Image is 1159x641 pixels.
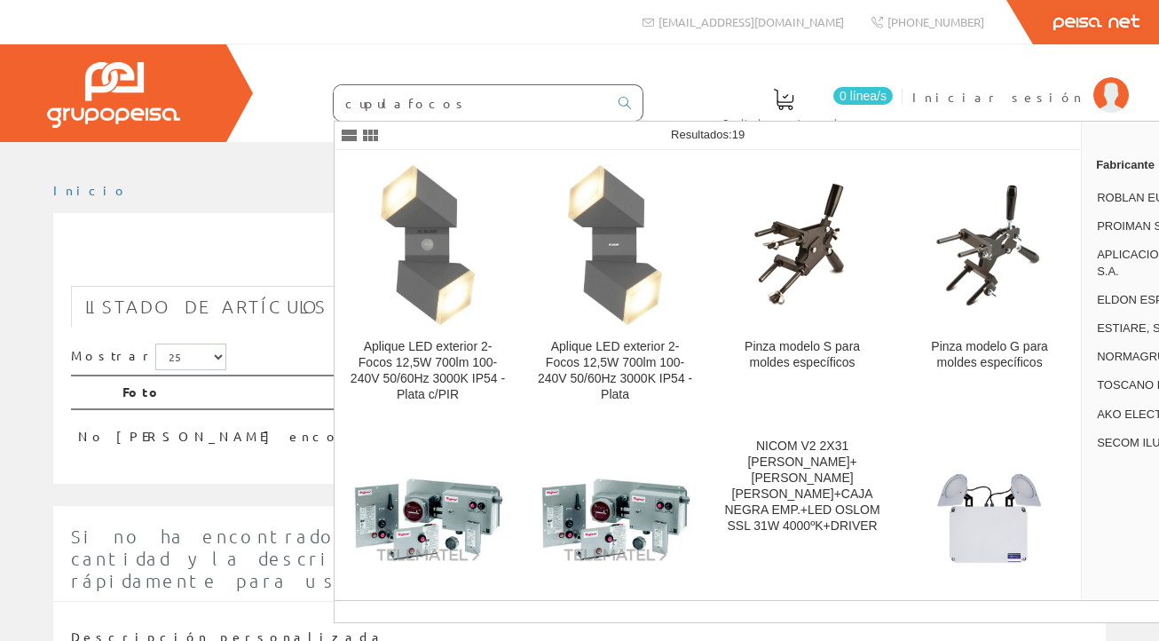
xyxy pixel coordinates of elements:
a: Iniciar sesión [912,74,1129,91]
span: [EMAIL_ADDRESS][DOMAIN_NAME] [658,14,844,29]
img: Pinza modelo G para moldes específicos [923,178,1056,312]
label: Mostrar [71,344,226,370]
input: Buscar ... [334,85,608,121]
div: Aplique LED exterior 2-Focos 12,5W 700lm 100-240V 50/60Hz 3000K IP54 - Plata c/PIR [349,339,507,403]
span: [PHONE_NUMBER] [887,14,984,29]
div: NICOM V2 2X31 [PERSON_NAME]+[PERSON_NAME] [PERSON_NAME]+CAJA NEGRA EMP.+LED OSLOM SSL 31W 4000ºK+... [723,439,881,534]
span: Si no ha encontrado algún artículo en nuestro catálogo introduzca aquí la cantidad y la descripci... [71,526,1088,591]
a: Pinza modelo S para moldes específicos Pinza modelo S para moldes específicos [709,151,895,423]
img: Aplique LED exterior 2-Focos 12,5W 700lm 100-240V 50/60Hz 3000K IP54 - Plata c/PIR [381,165,474,325]
a: Aplique LED exterior 2-Focos 12,5W 700lm 100-240V 50/60Hz 3000K IP54 - Plata c/PIR Aplique LED ex... [335,151,521,423]
a: Inicio [53,182,129,198]
img: FOCOS ORIENTABLES 1000lm/3h/IP65 Estánda [911,463,1068,575]
td: No [PERSON_NAME] encontrado artículos, pruebe con otra búsqueda [71,409,995,453]
div: Aplique LED exterior 2-Focos 12,5W 700lm 100-240V 50/60Hz 3000K IP54 - Plata [536,339,694,403]
a: Listado de artículos [71,286,342,328]
span: Pedido actual [723,114,844,131]
th: Foto [115,376,995,409]
span: 19 [732,128,745,141]
a: Aplique LED exterior 2-Focos 12,5W 700lm 100-240V 50/60Hz 3000K IP54 - Plata Aplique LED exterior... [522,151,708,423]
div: Pinza modelo G para moldes específicos [911,339,1068,371]
select: Mostrar [155,344,226,370]
span: Iniciar sesión [912,88,1084,106]
img: Grupo Peisa [47,62,180,128]
h1: tapas focos [71,241,1088,277]
span: 0 línea/s [833,87,893,105]
img: Prensa de purga. Sistema, comp. fugas, mont. ext., Tipo Y, Z, 4-8 bar, <60 pies cúbicos, SS316 [349,474,507,564]
span: Resultados: [671,128,745,141]
div: Pinza modelo S para moldes específicos [723,339,881,371]
img: Prensa de purga. Sistema, comp. fugas, mont. ext., Tipo Y, Z, 4-8 bar, <60 pies cúbicos, SS316 [536,474,694,564]
img: Aplique LED exterior 2-Focos 12,5W 700lm 100-240V 50/60Hz 3000K IP54 - Plata [568,165,661,325]
a: Pinza modelo G para moldes específicos Pinza modelo G para moldes específicos [896,151,1083,423]
img: Pinza modelo S para moldes específicos [736,178,869,312]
